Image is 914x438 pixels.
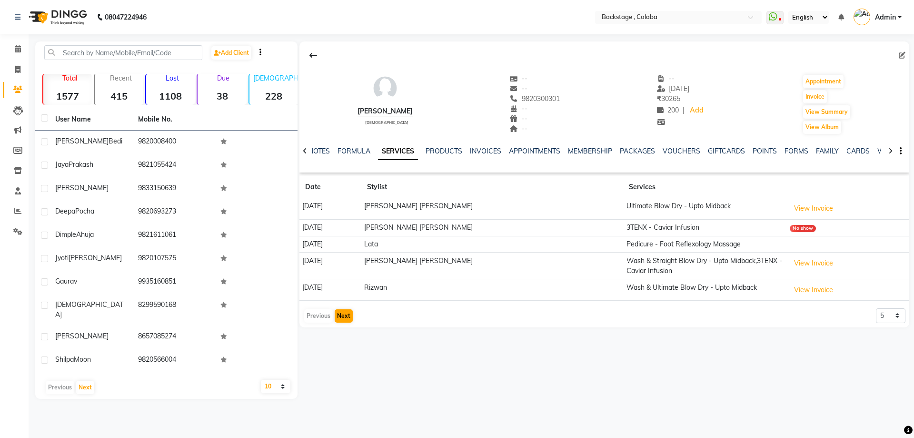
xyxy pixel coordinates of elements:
[50,109,132,131] th: User Name
[109,137,122,145] span: Bedi
[470,147,501,155] a: INVOICES
[568,147,612,155] a: MEMBERSHIP
[365,120,408,125] span: [DEMOGRAPHIC_DATA]
[803,75,844,88] button: Appointment
[299,279,361,301] td: [DATE]
[510,94,560,103] span: 9820300301
[657,84,690,93] span: [DATE]
[47,74,92,82] p: Total
[657,94,680,103] span: 30265
[510,74,528,83] span: --
[299,253,361,279] td: [DATE]
[361,198,623,220] td: [PERSON_NAME] [PERSON_NAME]
[378,143,418,160] a: SERVICES
[371,74,399,102] img: avatar
[623,279,786,301] td: Wash & Ultimate Blow Dry - Upto Midback
[132,201,215,224] td: 9820693273
[69,254,122,262] span: [PERSON_NAME]
[105,4,147,31] b: 08047224946
[803,121,841,134] button: View Album
[132,247,215,271] td: 9820107575
[76,230,94,239] span: Ahuja
[132,177,215,201] td: 9833150639
[55,254,69,262] span: Jyoti
[55,300,123,319] span: [DEMOGRAPHIC_DATA]
[623,176,786,198] th: Services
[657,94,661,103] span: ₹
[683,105,685,115] span: |
[877,147,904,155] a: WALLET
[338,147,370,155] a: FORMULA
[55,355,74,364] span: Shilpa
[335,309,353,323] button: Next
[803,105,850,119] button: View Summary
[55,230,76,239] span: Dimple
[663,147,700,155] a: VOUCHERS
[623,198,786,220] td: Ultimate Blow Dry - Upto Midback
[55,160,69,169] span: Jaya
[875,12,896,22] span: Admin
[308,147,330,155] a: NOTES
[846,147,870,155] a: CARDS
[146,90,195,102] strong: 1108
[657,74,675,83] span: --
[75,207,94,215] span: Pocha
[76,381,94,394] button: Next
[44,45,202,60] input: Search by Name/Mobile/Email/Code
[816,147,839,155] a: FAMILY
[426,147,462,155] a: PRODUCTS
[790,225,816,232] div: No show
[55,183,109,192] span: [PERSON_NAME]
[361,279,623,301] td: Rizwan
[99,74,143,82] p: Recent
[361,253,623,279] td: [PERSON_NAME] [PERSON_NAME]
[198,90,246,102] strong: 38
[361,219,623,236] td: [PERSON_NAME] [PERSON_NAME]
[43,90,92,102] strong: 1577
[299,176,361,198] th: Date
[150,74,195,82] p: Lost
[55,207,75,215] span: Deepa
[620,147,655,155] a: PACKAGES
[132,154,215,177] td: 9821055424
[790,283,837,297] button: View Invoice
[69,160,93,169] span: Prakash
[510,104,528,113] span: --
[623,236,786,253] td: Pedicure - Foot Reflexology Massage
[358,106,413,116] div: [PERSON_NAME]
[657,106,679,114] span: 200
[55,332,109,340] span: [PERSON_NAME]
[753,147,777,155] a: POINTS
[509,147,560,155] a: APPOINTMENTS
[510,124,528,133] span: --
[253,74,298,82] p: [DEMOGRAPHIC_DATA]
[95,90,143,102] strong: 415
[132,294,215,326] td: 8299590168
[132,271,215,294] td: 9935160851
[132,349,215,372] td: 9820566004
[132,109,215,131] th: Mobile No.
[510,114,528,123] span: --
[303,46,323,64] div: Back to Client
[803,90,827,103] button: Invoice
[510,84,528,93] span: --
[299,219,361,236] td: [DATE]
[55,277,77,285] span: Gaurav
[132,131,215,154] td: 9820008400
[361,236,623,253] td: Lata
[854,9,870,25] img: Admin
[132,326,215,349] td: 8657085274
[785,147,808,155] a: FORMS
[299,236,361,253] td: [DATE]
[199,74,246,82] p: Due
[623,219,786,236] td: 3TENX - Caviar Infusion
[132,224,215,247] td: 9821611061
[708,147,745,155] a: GIFTCARDS
[299,198,361,220] td: [DATE]
[24,4,89,31] img: logo
[790,201,837,216] button: View Invoice
[211,46,251,60] a: Add Client
[249,90,298,102] strong: 228
[688,104,705,117] a: Add
[790,256,837,271] button: View Invoice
